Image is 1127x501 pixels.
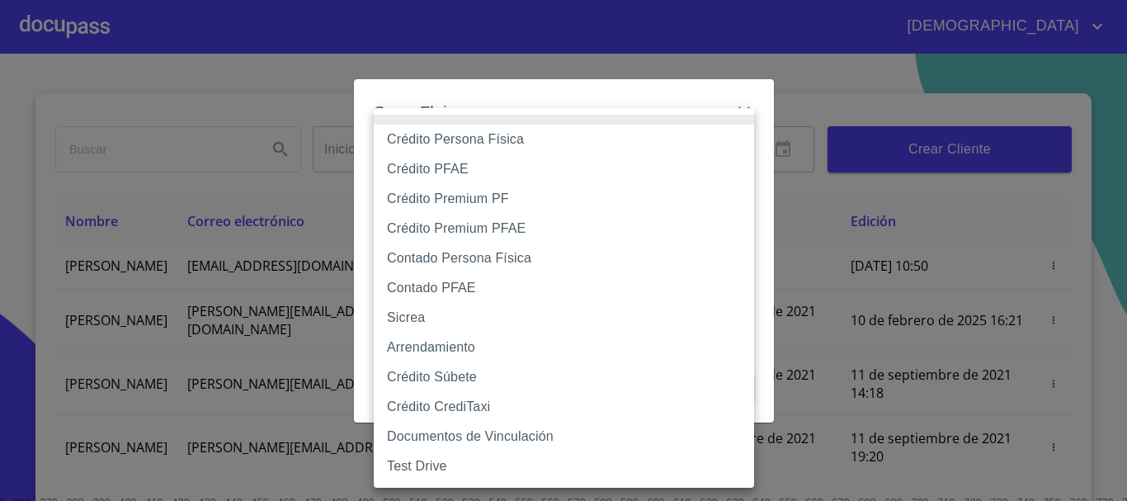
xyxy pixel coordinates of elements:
li: Crédito CrediTaxi [374,392,754,422]
li: Crédito Persona Física [374,125,754,154]
li: Documentos de Vinculación [374,422,754,451]
li: Sicrea [374,303,754,333]
li: Crédito PFAE [374,154,754,184]
li: Crédito Súbete [374,362,754,392]
li: Crédito Premium PFAE [374,214,754,243]
li: Crédito Premium PF [374,184,754,214]
li: Arrendamiento [374,333,754,362]
li: Test Drive [374,451,754,481]
li: Contado Persona Física [374,243,754,273]
li: Contado PFAE [374,273,754,303]
li: None [374,115,754,125]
